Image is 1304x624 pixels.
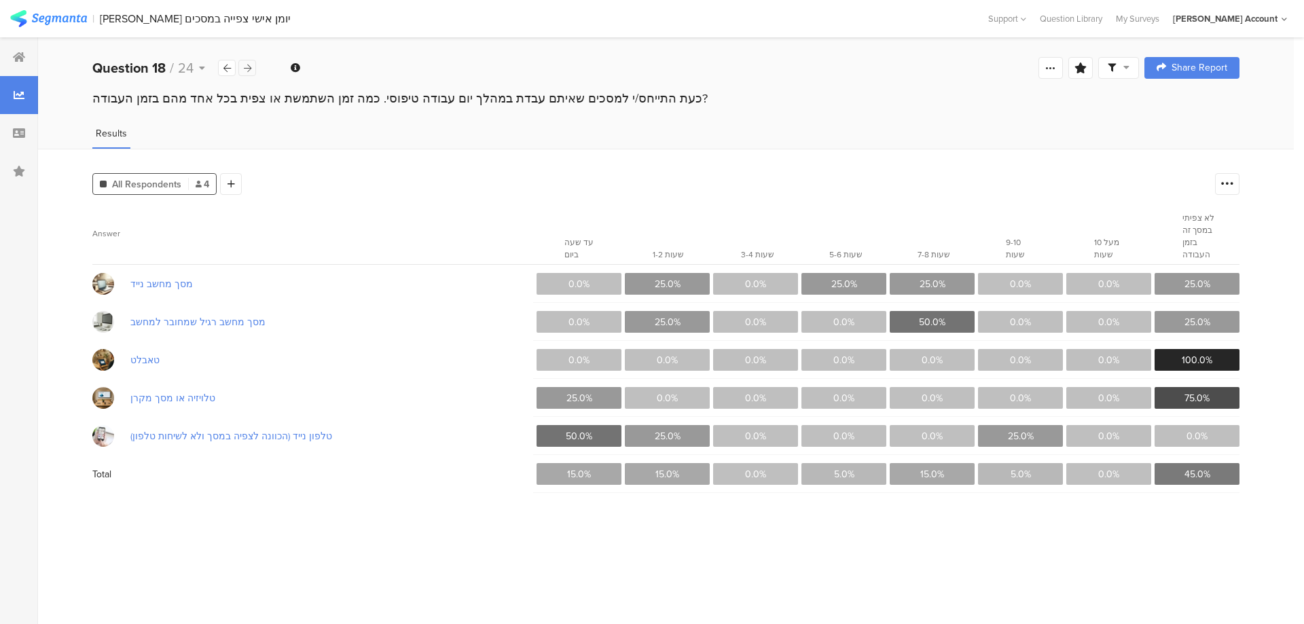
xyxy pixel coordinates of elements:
[1006,236,1025,261] span: 9-10 שעות
[922,391,943,405] span: 0.0%
[745,391,766,405] span: 0.0%
[1172,63,1227,73] span: Share Report
[1173,12,1278,25] div: [PERSON_NAME] Account
[130,277,532,291] span: מסך מחשב נייד
[92,90,1239,107] div: כעת התייחס/י למסכים שאיתם עבדת במהלך יום עבודה טיפוסי. כמה זמן השתמשת או צפית בכל אחד מהם בזמן הע...
[92,425,114,447] img: d3718dnoaommpf.cloudfront.net%2Fitem%2Fcb011787927770104696.jpg
[745,315,766,329] span: 0.0%
[655,277,681,291] span: 25.0%
[655,429,681,443] span: 25.0%
[178,58,194,78] span: 24
[1098,353,1119,367] span: 0.0%
[833,429,854,443] span: 0.0%
[657,353,678,367] span: 0.0%
[745,353,766,367] span: 0.0%
[920,277,945,291] span: 25.0%
[1109,12,1166,25] a: My Surveys
[655,315,681,329] span: 25.0%
[745,277,766,291] span: 0.0%
[920,467,944,481] span: 15.0%
[130,391,532,405] span: טלויזיה או מסך מקרן
[922,353,943,367] span: 0.0%
[170,58,174,78] span: /
[919,315,945,329] span: 50.0%
[92,58,166,78] b: Question 18
[92,273,114,295] img: d3718dnoaommpf.cloudfront.net%2Fitem%2F7bc0f17f7047fea11547.jpg
[745,429,766,443] span: 0.0%
[834,467,854,481] span: 5.0%
[92,227,120,240] span: Answer
[566,391,592,405] span: 25.0%
[568,277,590,291] span: 0.0%
[130,353,532,367] span: טאבלט
[1184,315,1210,329] span: 25.0%
[1182,212,1214,261] span: לא צפיתי במסך זה בזמן העבודה
[92,349,114,371] img: d3718dnoaommpf.cloudfront.net%2Fitem%2Ff131343088ccbafe1ab9.png
[568,353,590,367] span: 0.0%
[657,391,678,405] span: 0.0%
[653,249,684,261] span: 1-2 שעות
[1098,277,1119,291] span: 0.0%
[1184,277,1210,291] span: 25.0%
[566,429,592,443] span: 50.0%
[833,315,854,329] span: 0.0%
[1008,429,1034,443] span: 25.0%
[92,11,94,26] div: |
[1011,467,1031,481] span: 5.0%
[831,277,857,291] span: 25.0%
[1098,391,1119,405] span: 0.0%
[1094,236,1119,261] span: מעל 10 שעות
[1033,12,1109,25] a: Question Library
[918,249,950,261] span: 7-8 שעות
[741,249,774,261] span: 3-4 שעות
[1098,315,1119,329] span: 0.0%
[655,467,679,481] span: 15.0%
[1010,315,1031,329] span: 0.0%
[112,177,181,191] span: All Respondents
[833,391,854,405] span: 0.0%
[92,467,111,481] div: Total
[196,177,209,191] span: 4
[1184,391,1210,405] span: 75.0%
[1010,277,1031,291] span: 0.0%
[1010,391,1031,405] span: 0.0%
[833,353,854,367] span: 0.0%
[745,467,766,481] span: 0.0%
[1010,353,1031,367] span: 0.0%
[92,311,114,333] img: d3718dnoaommpf.cloudfront.net%2Fitem%2F401b7c335aa0b2e22a57.jpg
[1182,353,1212,367] span: 100.0%
[96,126,127,141] span: Results
[1184,467,1210,481] span: 45.0%
[1098,429,1119,443] span: 0.0%
[1098,467,1119,481] span: 0.0%
[829,249,863,261] span: 5-6 שעות
[922,429,943,443] span: 0.0%
[568,315,590,329] span: 0.0%
[988,8,1026,29] div: Support
[130,429,532,443] span: טלפון נייד (הכוונה לצפיה במסך ולא לשיחות טלפון)
[1187,429,1208,443] span: 0.0%
[100,12,291,25] div: [PERSON_NAME] יומן אישי צפייה במסכים
[10,10,87,27] img: segmanta logo
[130,315,532,329] span: מסך מחשב רגיל שמחובר למחשב
[564,236,594,261] span: עד שעה ביום
[92,387,114,409] img: d3718dnoaommpf.cloudfront.net%2Fitem%2F23ca7b889f33fea12b67.png
[567,467,591,481] span: 15.0%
